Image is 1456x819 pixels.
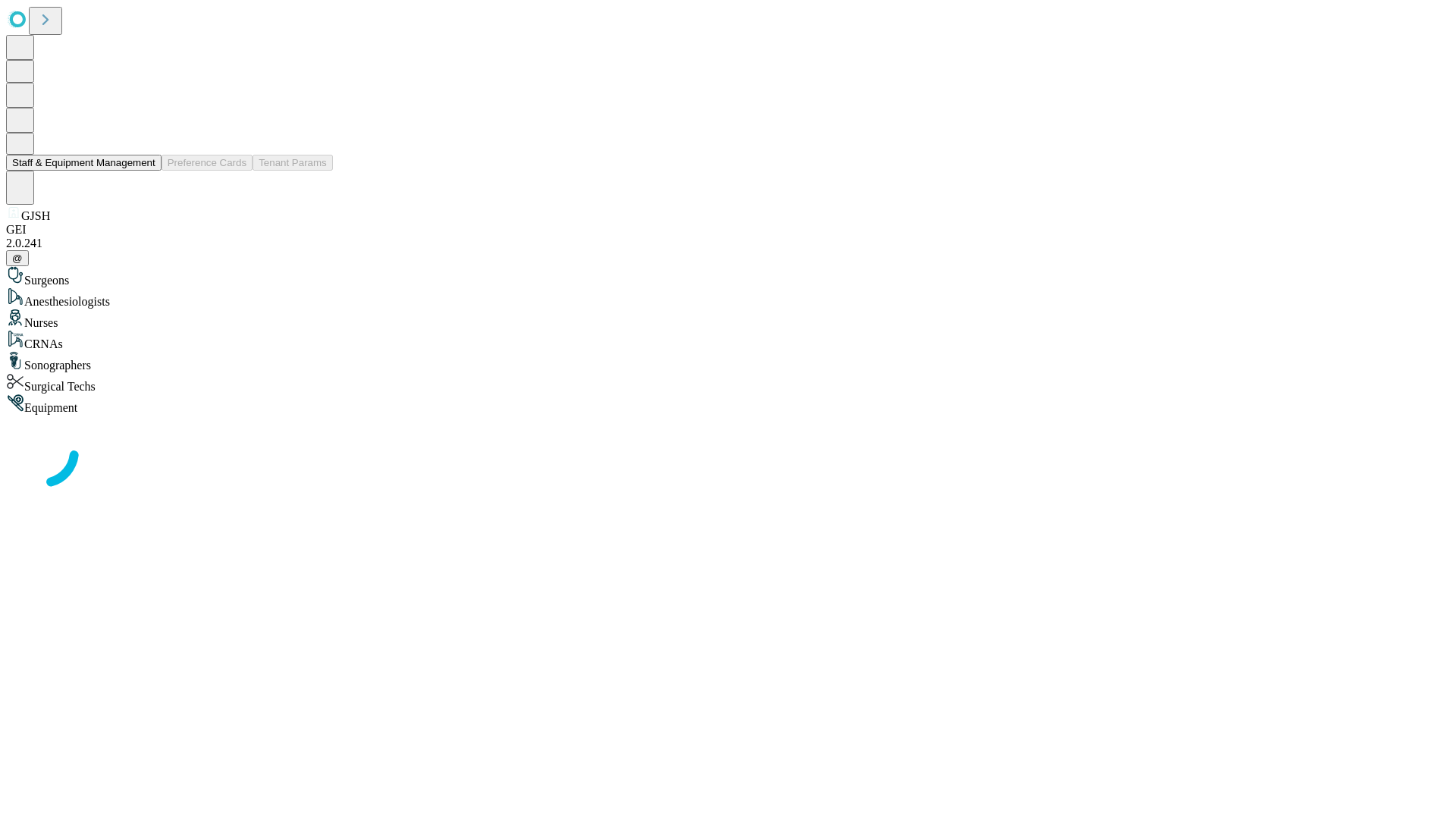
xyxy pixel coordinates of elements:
[6,223,1450,237] div: GEI
[162,155,253,171] button: Preference Cards
[6,266,1450,287] div: Surgeons
[6,155,162,171] button: Staff & Equipment Management
[6,372,1450,394] div: Surgical Techs
[6,309,1450,330] div: Nurses
[21,209,50,222] span: GJSH
[6,351,1450,372] div: Sonographers
[6,250,29,266] button: @
[6,287,1450,309] div: Anesthesiologists
[6,237,1450,250] div: 2.0.241
[6,394,1450,415] div: Equipment
[12,253,23,264] span: @
[253,155,333,171] button: Tenant Params
[6,330,1450,351] div: CRNAs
